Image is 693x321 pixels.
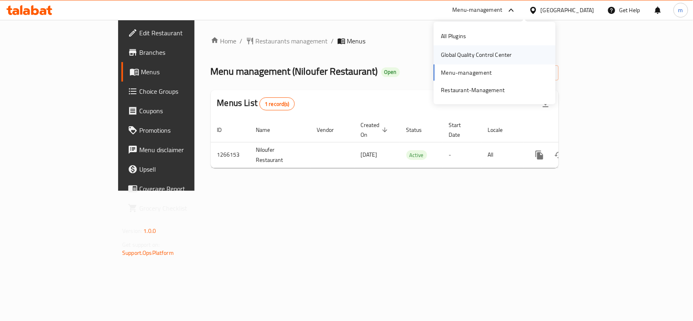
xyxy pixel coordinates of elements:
[121,121,234,140] a: Promotions
[441,50,512,59] div: Global Quality Control Center
[361,149,378,160] span: [DATE]
[122,226,142,236] span: Version:
[141,67,227,77] span: Menus
[259,97,295,110] div: Total records count
[406,150,427,160] div: Active
[406,125,433,135] span: Status
[217,97,295,110] h2: Menus List
[443,142,481,168] td: -
[121,43,234,62] a: Branches
[523,118,614,142] th: Actions
[143,226,156,236] span: 1.0.0
[441,32,466,41] div: All Plugins
[121,23,234,43] a: Edit Restaurant
[317,125,345,135] span: Vendor
[530,145,549,165] button: more
[678,6,683,15] span: m
[449,120,472,140] span: Start Date
[217,125,233,135] span: ID
[549,145,569,165] button: Change Status
[121,62,234,82] a: Menus
[139,28,227,38] span: Edit Restaurant
[139,47,227,57] span: Branches
[453,5,503,15] div: Menu-management
[381,69,400,75] span: Open
[139,164,227,174] span: Upsell
[139,125,227,135] span: Promotions
[246,36,328,46] a: Restaurants management
[121,140,234,159] a: Menu disclaimer
[139,106,227,116] span: Coupons
[256,36,328,46] span: Restaurants management
[488,125,514,135] span: Locale
[139,203,227,213] span: Grocery Checklist
[121,198,234,218] a: Grocery Checklist
[481,142,523,168] td: All
[139,86,227,96] span: Choice Groups
[381,67,400,77] div: Open
[121,101,234,121] a: Coupons
[240,36,243,46] li: /
[122,248,174,258] a: Support.OpsPlatform
[250,142,311,168] td: Niloufer Restaurant
[211,62,378,80] span: Menu management ( Niloufer Restaurant )
[256,125,281,135] span: Name
[122,239,160,250] span: Get support on:
[541,6,594,15] div: [GEOGRAPHIC_DATA]
[406,151,427,160] span: Active
[211,36,559,46] nav: breadcrumb
[121,159,234,179] a: Upsell
[139,145,227,155] span: Menu disclaimer
[139,184,227,194] span: Coverage Report
[361,120,390,140] span: Created On
[331,36,334,46] li: /
[121,82,234,101] a: Choice Groups
[260,100,294,108] span: 1 record(s)
[121,179,234,198] a: Coverage Report
[441,86,505,95] div: Restaurant-Management
[347,36,366,46] span: Menus
[211,118,614,168] table: enhanced table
